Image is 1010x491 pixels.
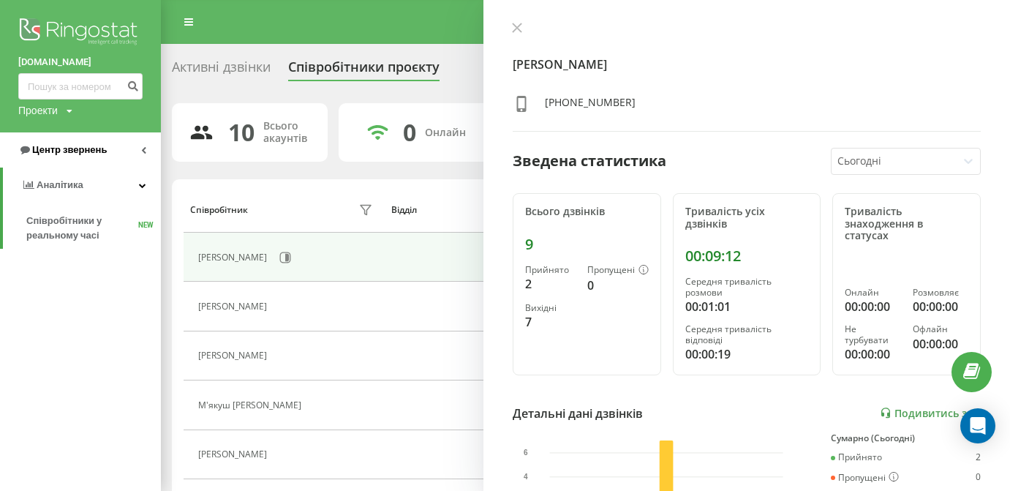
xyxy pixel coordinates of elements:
div: [PERSON_NAME] [198,449,271,460]
span: Співробітники у реальному часі [26,214,138,243]
div: 00:00:19 [685,345,809,363]
span: Аналiтика [37,179,83,190]
div: Пропущені [587,265,649,277]
div: [PERSON_NAME] [198,351,271,361]
div: Прийнято [831,452,882,462]
div: 00:00:00 [845,298,900,315]
div: 00:00:00 [845,345,900,363]
div: Співробітники проєкту [288,59,440,82]
div: 10 [228,119,255,146]
a: Аналiтика [3,168,161,203]
div: Середня тривалість відповіді [685,324,809,345]
div: 9 [525,236,649,253]
div: Open Intercom Messenger [960,408,995,443]
div: Детальні дані дзвінків [513,405,643,422]
div: Всього акаунтів [263,120,310,145]
div: 7 [525,313,576,331]
div: 00:01:01 [685,298,809,315]
a: [DOMAIN_NAME] [18,55,143,70]
div: 0 [976,472,981,484]
text: 4 [524,473,528,481]
div: Тривалість усіх дзвінків [685,206,809,230]
a: Подивитись звіт [880,407,981,419]
div: Вихідні [525,303,576,313]
div: Онлайн [425,127,466,139]
div: 00:09:12 [685,247,809,265]
div: [PHONE_NUMBER] [545,95,636,116]
input: Пошук за номером [18,73,143,100]
div: Відділ [391,205,417,215]
div: [PERSON_NAME] [198,301,271,312]
div: 2 [525,275,576,293]
h4: [PERSON_NAME] [513,56,981,73]
div: 00:00:00 [913,335,968,353]
div: М'якуш [PERSON_NAME] [198,400,305,411]
div: Зведена статистика [513,150,666,172]
div: Тривалість знаходження в статусах [845,206,968,242]
img: Ringostat logo [18,15,143,51]
div: Всього дзвінків [525,206,649,218]
div: Пропущені [831,472,899,484]
div: [PERSON_NAME] [198,252,271,263]
div: 2 [976,452,981,462]
span: Центр звернень [32,144,107,155]
div: Співробітник [190,205,248,215]
div: 0 [403,119,416,146]
div: Прийнято [525,265,576,275]
text: 6 [524,449,528,457]
div: Проекти [18,103,58,118]
div: Онлайн [845,288,900,298]
div: Середня тривалість розмови [685,277,809,298]
div: Офлайн [913,324,968,334]
div: 0 [587,277,649,294]
div: Сумарно (Сьогодні) [831,433,981,443]
div: Не турбувати [845,324,900,345]
a: Співробітники у реальному часіNEW [26,208,161,249]
div: Активні дзвінки [172,59,271,82]
div: Розмовляє [913,288,968,298]
div: 00:00:00 [913,298,968,315]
